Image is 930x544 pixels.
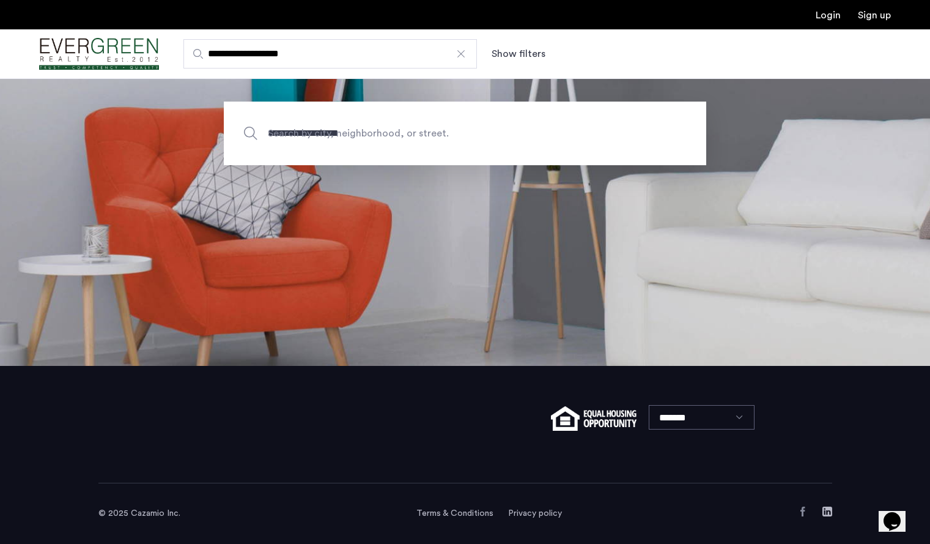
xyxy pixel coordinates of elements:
a: Privacy policy [508,507,562,520]
span: © 2025 Cazamio Inc. [98,509,180,518]
a: Cazamio Logo [39,31,159,77]
input: Apartment Search [224,102,706,165]
input: Apartment Search [183,39,477,69]
iframe: chat widget [879,495,918,532]
img: equal-housing.png [551,406,636,431]
a: Login [816,10,841,20]
span: Search by city, neighborhood, or street. [268,125,605,141]
a: Facebook [798,507,808,516]
button: Show or hide filters [492,47,545,61]
select: Language select [649,405,755,430]
a: Terms and conditions [416,507,493,520]
img: logo [39,31,159,77]
a: LinkedIn [822,507,832,516]
a: Registration [858,10,891,20]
